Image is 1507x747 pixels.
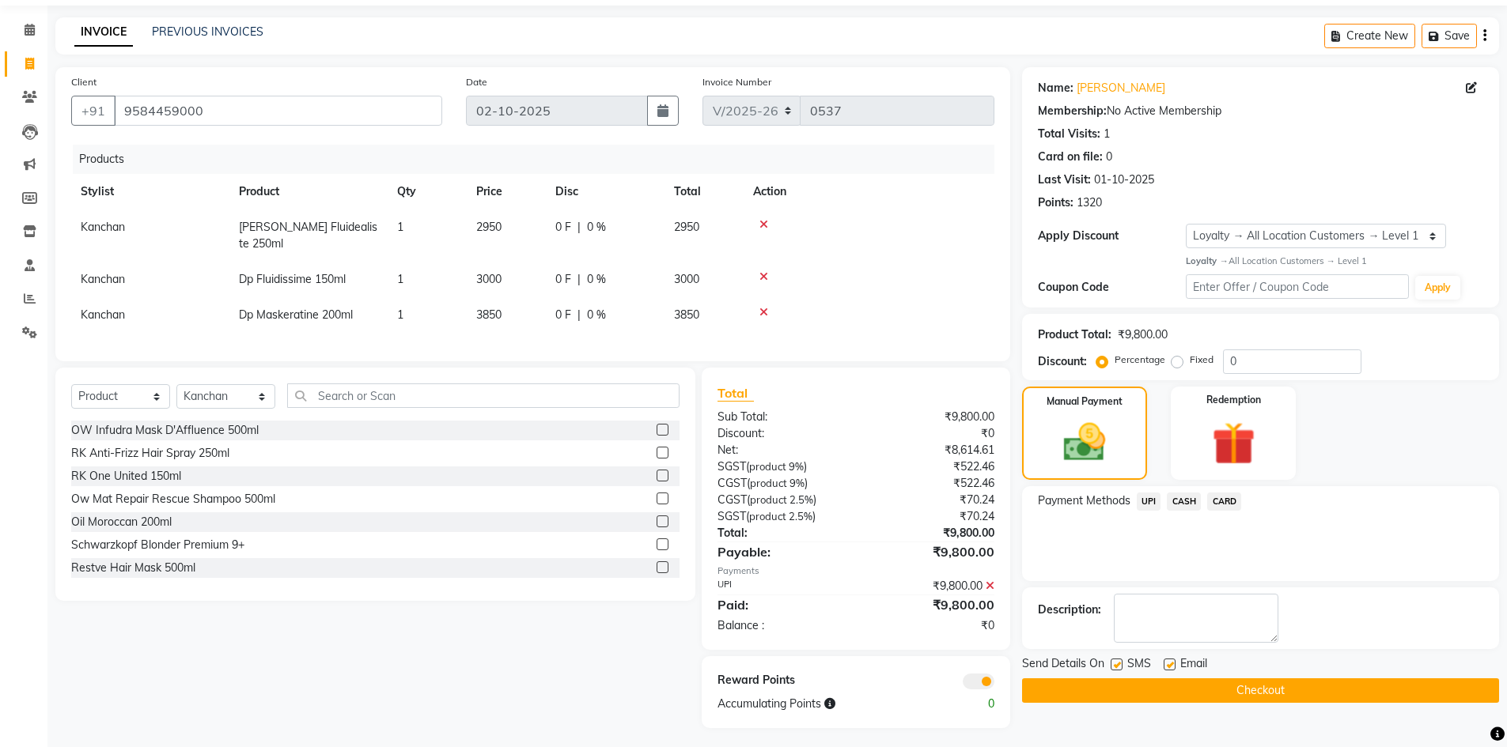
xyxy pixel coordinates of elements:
[1038,126,1100,142] div: Total Visits:
[856,425,1006,442] div: ₹0
[587,219,606,236] span: 0 %
[789,510,812,523] span: 2.5%
[587,271,606,288] span: 0 %
[239,272,346,286] span: Dp Fluidissime 150ml
[476,307,502,322] span: 3850
[397,220,403,234] span: 1
[718,476,747,490] span: CGST
[1038,492,1130,509] span: Payment Methods
[1038,326,1111,343] div: Product Total:
[1186,255,1228,266] strong: Loyalty →
[665,174,744,209] th: Total
[856,475,1006,492] div: ₹522.46
[1324,24,1415,48] button: Create New
[789,493,813,506] span: 2.5%
[555,219,571,236] span: 0 F
[718,564,994,578] div: Payments
[466,75,487,89] label: Date
[706,525,856,541] div: Total:
[555,307,571,323] span: 0 F
[577,219,581,236] span: |
[706,425,856,442] div: Discount:
[555,271,571,288] span: 0 F
[750,493,787,506] span: product
[476,220,502,234] span: 2950
[1038,228,1187,244] div: Apply Discount
[744,174,994,209] th: Action
[750,477,787,489] span: product
[397,272,403,286] span: 1
[1038,279,1187,296] div: Coupon Code
[789,477,805,489] span: 9%
[1415,276,1460,300] button: Apply
[1186,274,1409,299] input: Enter Offer / Coupon Code
[1106,149,1112,165] div: 0
[856,442,1006,458] div: ₹8,614.61
[1115,353,1165,367] label: Percentage
[706,475,856,492] div: ( )
[1198,417,1269,470] img: _gift.svg
[71,445,229,462] div: RK Anti-Frizz Hair Spray 250ml
[1190,353,1214,367] label: Fixed
[476,272,502,286] span: 3000
[577,307,581,323] span: |
[749,510,786,523] span: product
[718,509,746,523] span: SGST
[706,672,856,689] div: Reward Points
[674,307,699,322] span: 3850
[71,96,115,126] button: +91
[388,174,467,209] th: Qty
[856,409,1006,425] div: ₹9,800.00
[71,75,97,89] label: Client
[856,492,1006,508] div: ₹70.24
[71,491,275,507] div: Ow Mat Repair Rescue Shampoo 500ml
[287,383,680,408] input: Search or Scan
[1127,655,1151,675] span: SMS
[71,514,172,530] div: Oil Moroccan 200ml
[1077,194,1102,211] div: 1320
[706,595,856,614] div: Paid:
[467,174,546,209] th: Price
[71,468,181,485] div: RK One United 150ml
[706,409,856,425] div: Sub Total:
[1022,678,1499,703] button: Checkout
[1137,492,1161,511] span: UPI
[706,492,856,508] div: ( )
[114,96,442,126] input: Search by Name/Mobile/Email/Code
[71,537,244,553] div: Schwarzkopf Blonder Premium 9+
[239,220,377,251] span: [PERSON_NAME] Fluidealiste 250ml
[1038,194,1073,211] div: Points:
[1180,655,1207,675] span: Email
[1047,394,1123,409] label: Manual Payment
[856,508,1006,525] div: ₹70.24
[706,578,856,594] div: UPI
[749,460,786,473] span: product
[81,272,125,286] span: Kanchan
[1038,172,1091,188] div: Last Visit:
[706,508,856,525] div: ( )
[239,307,353,322] span: Dp Maskeratine 200ml
[856,617,1006,634] div: ₹0
[81,220,125,234] span: Kanchan
[1094,172,1154,188] div: 01-10-2025
[931,696,1006,712] div: 0
[718,459,746,473] span: SGST
[856,525,1006,541] div: ₹9,800.00
[1077,80,1165,96] a: [PERSON_NAME]
[856,595,1006,614] div: ₹9,800.00
[706,458,856,475] div: ( )
[73,145,1006,174] div: Products
[1038,103,1107,119] div: Membership:
[74,18,133,47] a: INVOICE
[229,174,388,209] th: Product
[706,442,856,458] div: Net:
[1207,492,1241,511] span: CARD
[674,272,699,286] span: 3000
[856,542,1006,561] div: ₹9,800.00
[702,75,771,89] label: Invoice Number
[81,307,125,322] span: Kanchan
[152,25,263,39] a: PREVIOUS INVOICES
[1038,149,1103,165] div: Card on file:
[856,578,1006,594] div: ₹9,800.00
[706,696,930,712] div: Accumulating Points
